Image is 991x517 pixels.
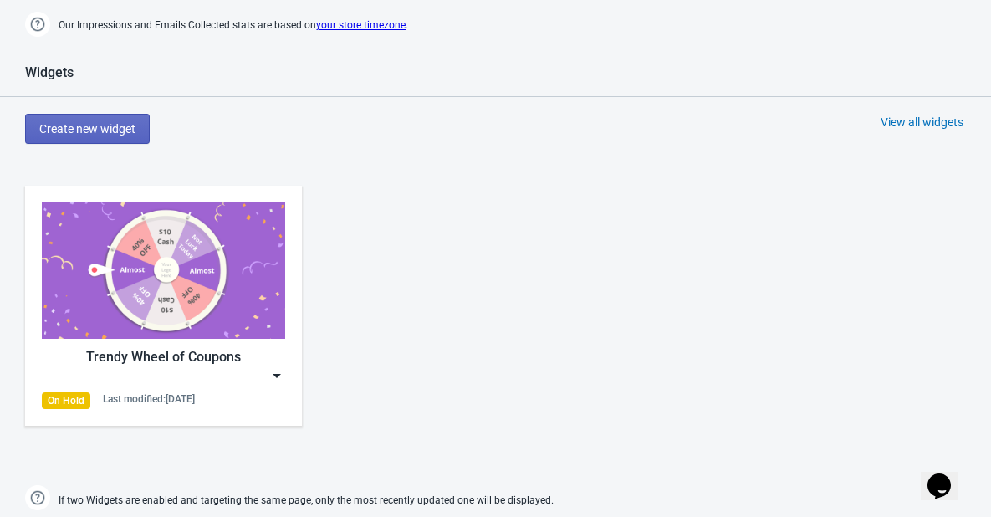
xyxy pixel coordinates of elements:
div: Last modified: [DATE] [103,392,195,406]
div: Trendy Wheel of Coupons [42,347,285,367]
div: View all widgets [881,114,963,131]
span: Create new widget [39,122,135,136]
img: trendy_game.png [42,202,285,339]
div: On Hold [42,392,90,409]
img: dropdown.png [268,367,285,384]
img: help.png [25,12,50,37]
img: help.png [25,485,50,510]
button: Create new widget [25,114,150,144]
span: Our Impressions and Emails Collected stats are based on . [59,12,408,39]
a: your store timezone [316,19,406,31]
iframe: chat widget [921,450,974,500]
span: If two Widgets are enabled and targeting the same page, only the most recently updated one will b... [59,487,554,514]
